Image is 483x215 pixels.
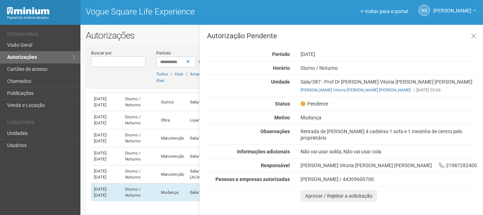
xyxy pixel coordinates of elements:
[86,7,276,16] h1: Vogue Square Life Experience
[237,149,290,154] strong: Informações adicionais
[261,163,290,168] strong: Responsável
[7,15,75,21] div: Painel do Administrador
[158,93,187,111] td: Outros
[301,190,377,202] button: Aprovar / Rejeitar a solicitação
[361,9,408,14] a: Voltar para o portal
[295,162,483,169] div: [PERSON_NAME] Vitoria [PERSON_NAME] [PERSON_NAME] 21987282400
[187,165,232,183] td: Sala/290 (ACADEMIA)
[122,111,158,129] td: Diurno / Noturno
[271,79,290,85] strong: Unidade
[433,9,476,15] a: [PERSON_NAME]
[414,87,415,92] span: |
[156,50,171,56] label: Período
[295,65,483,71] div: Diurno / Noturno
[187,147,232,165] td: Sala/359
[295,148,483,155] div: Não vai usar solda, Não vai usar cola
[158,129,187,147] td: Manutenção
[190,72,206,77] a: Amanhã
[122,93,158,111] td: Diurno / Noturno
[171,72,172,77] span: |
[198,58,201,64] span: a
[187,93,232,111] td: Sala/283
[91,147,122,165] td: [DATE]
[122,147,158,165] td: Diurno / Noturno
[91,111,122,129] td: [DATE]
[86,30,478,41] h2: Autorizações
[175,72,183,77] a: Hoje
[301,87,411,92] a: [PERSON_NAME] Vitoria [PERSON_NAME] [PERSON_NAME]
[187,183,232,202] td: Sala/387
[272,51,290,57] strong: Período
[273,65,290,71] strong: Horário
[274,115,290,120] strong: Motivo
[186,72,187,77] span: |
[215,176,290,182] strong: Pessoas e empresas autorizadas
[295,128,483,141] div: Retirada de [PERSON_NAME] 4 cadeiras 1 sofa e 1 mesinha de centro pelo proprietário
[301,87,477,93] div: [DATE] 20:06
[7,120,75,128] li: Cadastros
[158,183,187,202] td: Mudança
[91,93,122,111] td: [DATE]
[91,50,112,56] label: Buscar por
[158,111,187,129] td: Obra
[301,176,477,182] div: [PERSON_NAME] / 44309600700
[275,101,290,107] strong: Status
[91,183,122,202] td: [DATE]
[187,129,232,147] td: Sala/359
[122,165,158,183] td: Diurno / Noturno
[419,5,430,16] a: NS
[7,7,50,15] img: Minium
[91,165,122,183] td: [DATE]
[301,101,328,107] span: Pendente
[433,1,471,13] span: Nicolle Silva
[295,114,483,121] div: Mudança
[260,129,290,134] strong: Observações
[91,129,122,147] td: [DATE]
[122,183,158,202] td: Diurno / Noturno
[7,32,75,39] li: Operacional
[122,129,158,147] td: Diurno / Noturno
[158,165,187,183] td: Manutenção
[295,79,483,93] div: Sala/387 - Prof Dr [PERSON_NAME] Vitoria [PERSON_NAME] [PERSON_NAME]
[156,72,168,77] a: Todos
[158,147,187,165] td: Manutenção
[207,32,477,39] h3: Autorização Pendente
[187,111,232,129] td: Loja/160
[295,51,483,57] div: [DATE]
